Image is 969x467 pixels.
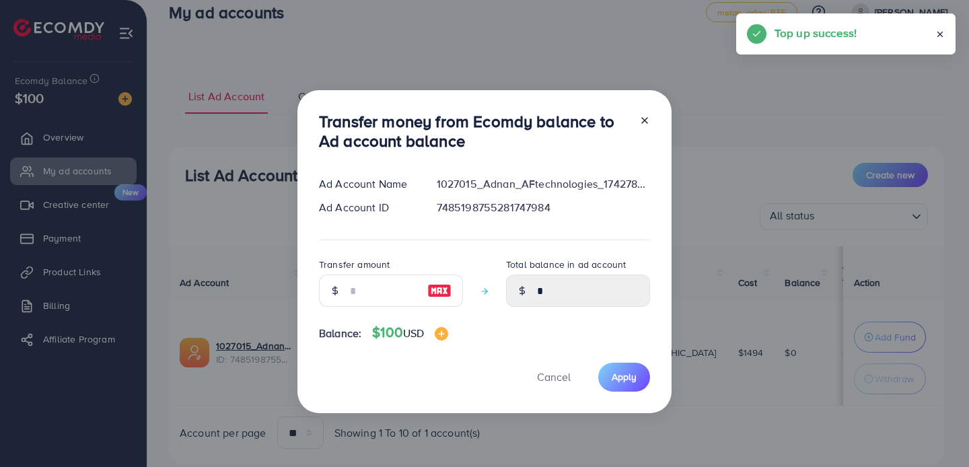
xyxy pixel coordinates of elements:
[435,327,448,340] img: image
[427,283,452,299] img: image
[537,369,571,384] span: Cancel
[506,258,626,271] label: Total balance in ad account
[319,258,390,271] label: Transfer amount
[372,324,448,341] h4: $100
[426,200,661,215] div: 7485198755281747984
[520,363,587,392] button: Cancel
[598,363,650,392] button: Apply
[775,24,857,42] h5: Top up success!
[308,176,426,192] div: Ad Account Name
[319,326,361,341] span: Balance:
[319,112,629,151] h3: Transfer money from Ecomdy balance to Ad account balance
[912,406,959,457] iframe: Chat
[612,370,637,384] span: Apply
[403,326,424,340] span: USD
[308,200,426,215] div: Ad Account ID
[426,176,661,192] div: 1027015_Adnan_AFtechnologies_1742783666471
